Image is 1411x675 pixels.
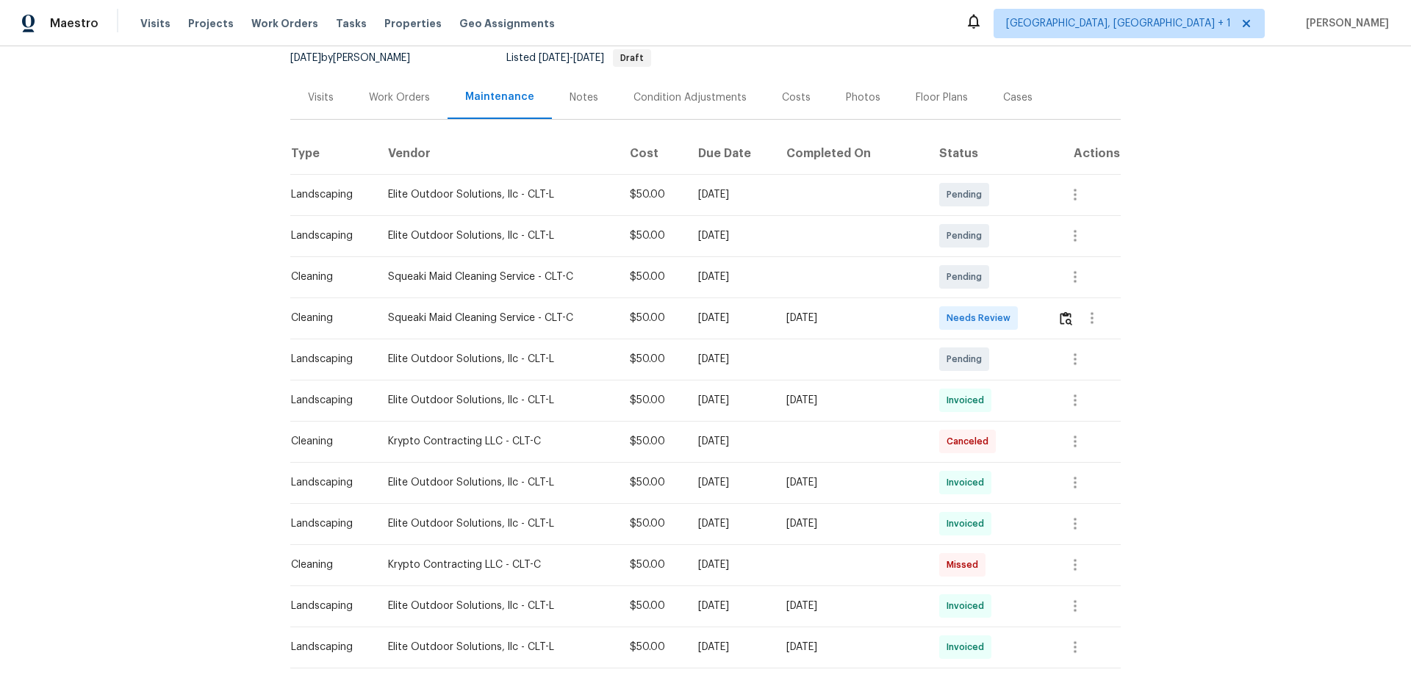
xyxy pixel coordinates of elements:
div: $50.00 [630,475,675,490]
div: $50.00 [630,228,675,243]
div: Cleaning [291,557,365,572]
div: Cleaning [291,311,365,325]
span: Maestro [50,16,98,31]
div: $50.00 [630,270,675,284]
div: Visits [308,90,334,105]
div: [DATE] [698,599,764,613]
div: $50.00 [630,599,675,613]
span: [GEOGRAPHIC_DATA], [GEOGRAPHIC_DATA] + 1 [1006,16,1231,31]
div: [DATE] [698,352,764,367]
span: [DATE] [539,53,570,63]
span: Work Orders [251,16,318,31]
div: Landscaping [291,640,365,654]
div: Squeaki Maid Cleaning Service - CLT-C [388,270,606,284]
th: Actions [1046,133,1121,174]
span: Pending [947,228,988,243]
th: Type [290,133,376,174]
div: Landscaping [291,599,365,613]
div: [DATE] [786,599,915,613]
div: $50.00 [630,311,675,325]
span: Missed [947,557,984,572]
span: Listed [506,53,651,63]
div: [DATE] [698,516,764,531]
div: [DATE] [698,434,764,449]
div: [DATE] [786,393,915,408]
span: Draft [614,54,650,62]
div: Landscaping [291,228,365,243]
div: by [PERSON_NAME] [290,49,428,67]
div: Landscaping [291,393,365,408]
div: Work Orders [369,90,430,105]
th: Vendor [376,133,618,174]
div: [DATE] [698,228,764,243]
th: Status [927,133,1046,174]
div: [DATE] [698,640,764,654]
div: Landscaping [291,352,365,367]
th: Completed On [775,133,927,174]
div: $50.00 [630,187,675,202]
div: Elite Outdoor Solutions, llc - CLT-L [388,352,606,367]
div: $50.00 [630,352,675,367]
span: Canceled [947,434,994,449]
div: Cases [1003,90,1033,105]
div: Elite Outdoor Solutions, llc - CLT-L [388,228,606,243]
img: Review Icon [1060,311,1072,325]
div: [DATE] [698,393,764,408]
div: Elite Outdoor Solutions, llc - CLT-L [388,393,606,408]
th: Cost [618,133,686,174]
span: Properties [384,16,442,31]
span: Projects [188,16,234,31]
div: Condition Adjustments [633,90,747,105]
span: [DATE] [573,53,604,63]
div: [DATE] [698,270,764,284]
div: Elite Outdoor Solutions, llc - CLT-L [388,640,606,654]
span: [DATE] [290,53,321,63]
span: Needs Review [947,311,1016,325]
div: Costs [782,90,811,105]
div: Maintenance [465,90,534,104]
div: Krypto Contracting LLC - CLT-C [388,557,606,572]
div: Elite Outdoor Solutions, llc - CLT-L [388,475,606,490]
div: Floor Plans [916,90,968,105]
span: Invoiced [947,599,990,613]
span: Pending [947,270,988,284]
span: Pending [947,352,988,367]
div: Squeaki Maid Cleaning Service - CLT-C [388,311,606,325]
div: Landscaping [291,516,365,531]
div: Elite Outdoor Solutions, llc - CLT-L [388,516,606,531]
span: Invoiced [947,516,990,531]
div: $50.00 [630,434,675,449]
div: [DATE] [786,475,915,490]
div: Landscaping [291,475,365,490]
div: Elite Outdoor Solutions, llc - CLT-L [388,599,606,613]
span: Geo Assignments [459,16,555,31]
span: Visits [140,16,170,31]
div: [DATE] [786,516,915,531]
div: [DATE] [698,187,764,202]
div: $50.00 [630,640,675,654]
span: Pending [947,187,988,202]
span: Tasks [336,18,367,29]
div: $50.00 [630,393,675,408]
span: Invoiced [947,640,990,654]
div: [DATE] [698,475,764,490]
div: Notes [570,90,598,105]
div: [DATE] [698,557,764,572]
span: Invoiced [947,393,990,408]
div: [DATE] [786,640,915,654]
span: Invoiced [947,475,990,490]
div: Elite Outdoor Solutions, llc - CLT-L [388,187,606,202]
span: [PERSON_NAME] [1300,16,1389,31]
th: Due Date [686,133,775,174]
div: Photos [846,90,880,105]
button: Review Icon [1058,300,1074,336]
div: Cleaning [291,434,365,449]
div: $50.00 [630,557,675,572]
div: Cleaning [291,270,365,284]
span: - [539,53,604,63]
div: Krypto Contracting LLC - CLT-C [388,434,606,449]
div: [DATE] [786,311,915,325]
div: [DATE] [698,311,764,325]
div: Landscaping [291,187,365,202]
div: $50.00 [630,516,675,531]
